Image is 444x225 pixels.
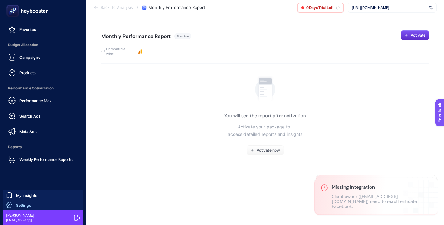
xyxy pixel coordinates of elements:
span: Weekly Performance Reports [19,157,73,162]
span: My Insights [16,193,37,198]
a: Performance Max [5,94,81,107]
h1: Monthly Performance Report [101,33,171,39]
span: Meta Ads [19,129,37,134]
span: [URL][DOMAIN_NAME] [352,5,426,10]
span: 0 Days Trial Left [306,5,334,10]
span: Activate now [257,148,280,153]
span: Performance Max [19,98,52,103]
span: Back To Analysis [101,5,133,10]
span: Performance Optimization [5,82,81,94]
button: Activate [401,30,429,40]
button: Activate now [247,145,284,155]
span: Budget Allocation [5,39,81,51]
p: Activate your package to . access detailed reports and insights [228,123,302,138]
h3: You will see the report after activation [224,113,306,118]
span: Preview [177,34,189,38]
a: Products [5,67,81,79]
span: Search Ads [19,114,41,119]
span: Compatible with: [106,46,134,56]
a: Campaigns [5,51,81,63]
span: Settings [16,203,31,208]
span: Activate [411,33,425,38]
img: svg%3e [429,5,433,11]
a: Meta Ads [5,125,81,138]
p: Client owner ([EMAIL_ADDRESS][DOMAIN_NAME]) need to reauthenticate Facebook. [332,194,432,209]
a: Favorites [5,23,81,36]
span: Favorites [19,27,36,32]
a: Weekly Performance Reports [5,153,81,166]
a: Settings [3,200,83,210]
span: [EMAIL_ADDRESS] [6,218,34,223]
h3: Missing Integration [332,184,432,190]
span: Feedback [4,2,23,7]
span: [PERSON_NAME] [6,213,34,218]
span: Reports [5,141,81,153]
span: Monthly Performance Report [148,5,205,10]
a: Search Ads [5,110,81,122]
span: / [137,5,138,10]
span: Products [19,70,36,75]
span: Campaigns [19,55,40,60]
a: My Insights [3,190,83,200]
